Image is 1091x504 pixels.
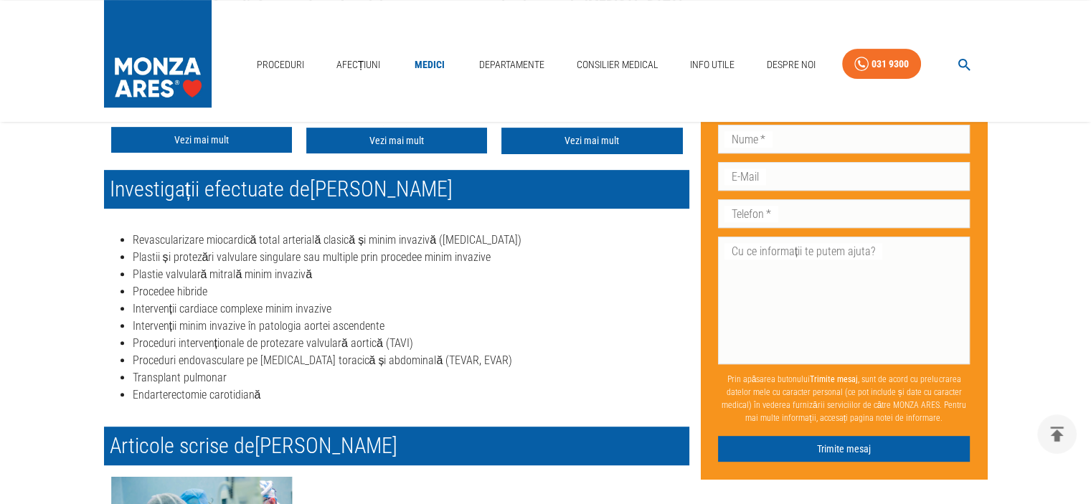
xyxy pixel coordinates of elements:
[501,128,682,154] a: Vezi mai mult
[810,374,858,384] b: Trimite mesaj
[133,335,689,352] li: Proceduri intervenționale de protezare valvulară aortică (TAVI)
[133,386,689,404] li: Endarterectomie carotidiană
[111,127,292,153] a: Vezi mai mult
[251,50,310,80] a: Proceduri
[761,50,821,80] a: Despre Noi
[684,50,740,80] a: Info Utile
[842,49,921,80] a: 031 9300
[1037,414,1077,454] button: delete
[473,50,550,80] a: Departamente
[718,436,970,462] button: Trimite mesaj
[133,232,689,249] li: Revascularizare miocardică total arterială clasică și minim invazivă ([MEDICAL_DATA])
[133,352,689,369] li: Proceduri endovasculare pe [MEDICAL_DATA] toracică și abdominală (TEVAR, EVAR)
[133,249,689,266] li: Plastii și protezări valvulare singulare sau multiple prin procedee minim invazive
[133,318,689,335] li: Intervenții minim invazive în patologia aortei ascendente
[718,367,970,430] p: Prin apăsarea butonului , sunt de acord cu prelucrarea datelor mele cu caracter personal (ce pot ...
[104,170,689,209] h2: Investigații efectuate de [PERSON_NAME]
[872,55,909,73] div: 031 9300
[407,50,453,80] a: Medici
[133,266,689,283] li: Plastie valvulară mitrală minim invazivă
[570,50,663,80] a: Consilier Medical
[104,427,689,465] h2: Articole scrise de [PERSON_NAME]
[133,369,689,386] li: Transplant pulmonar
[306,128,487,154] a: Vezi mai mult
[331,50,387,80] a: Afecțiuni
[133,283,689,300] li: Procedee hibride
[133,300,689,318] li: Intervenții cardiace complexe minim invazive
